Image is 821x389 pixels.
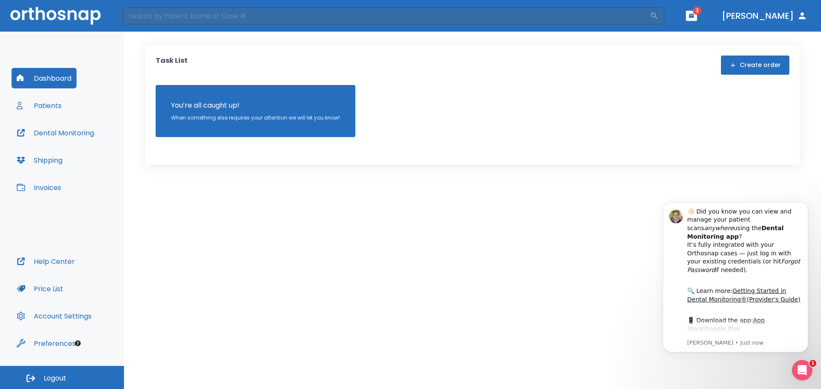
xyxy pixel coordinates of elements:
iframe: Intercom notifications message [650,191,821,385]
button: Patients [12,95,67,116]
button: Dashboard [12,68,77,88]
p: Task List [156,56,188,75]
button: Help Center [12,251,80,272]
button: Invoices [12,177,66,198]
input: Search by Patient Name or Case # [122,7,650,24]
iframe: Intercom live chat [792,360,812,380]
p: When something else requires your attention we will let you know! [171,114,340,122]
span: Logout [44,374,66,383]
button: Shipping [12,150,68,170]
button: Dental Monitoring [12,123,99,143]
button: Create order [721,56,789,75]
span: 1 [809,360,816,367]
img: Orthosnap [10,7,101,24]
button: Account Settings [12,306,97,326]
button: Preferences [12,333,81,354]
div: Tooltip anchor [74,339,82,347]
button: Price List [12,278,68,299]
span: 3 [693,6,701,15]
p: You’re all caught up! [171,100,340,111]
button: [PERSON_NAME] [718,8,811,23]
